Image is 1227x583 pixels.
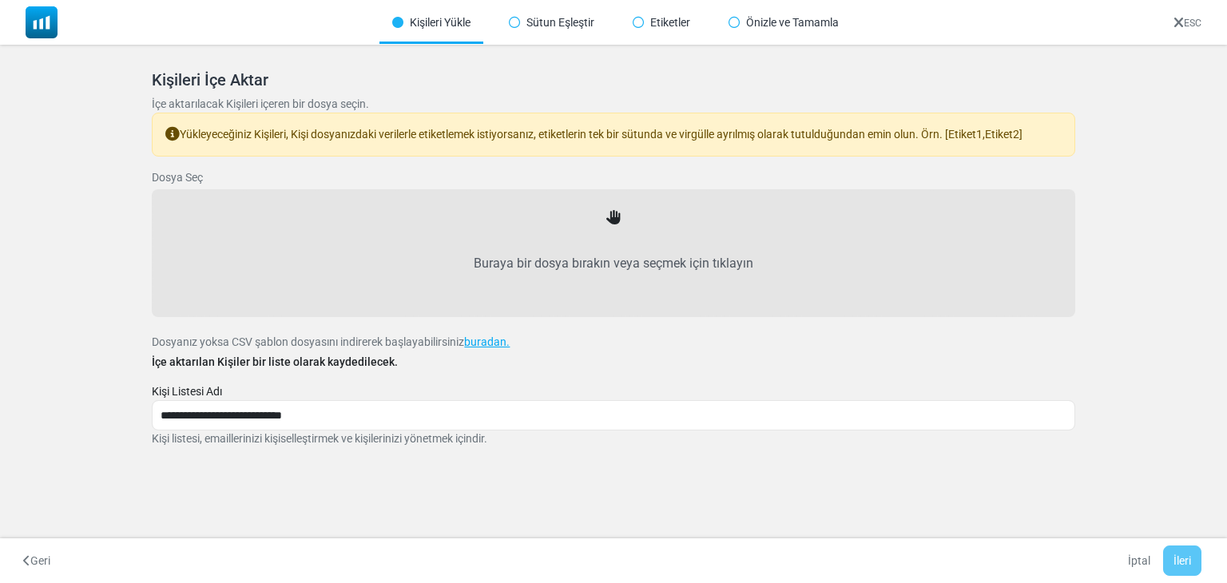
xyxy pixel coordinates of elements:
label: Kişi Listesi Adı [152,383,222,400]
h5: Kişileri İçe Aktar [152,70,1074,89]
div: Kişileri Yükle [379,2,483,44]
img: mailsoftly_icon_blue_white.svg [26,6,58,38]
p: Kişi listesi, emaillerinizi kişiselleştirmek ve kişilerinizi yönetmek içindir. [152,430,1074,447]
div: Önizle ve Tamamla [716,2,852,44]
label: İçe aktarılan Kişiler bir liste olarak kaydedilecek. [152,354,398,371]
a: ESC [1173,18,1201,29]
a: buradan. [464,335,510,348]
label: Dosya Seç [152,169,203,186]
label: Buraya bir dosya bırakın veya seçmek için tıklayın [169,228,1057,299]
div: Yükleyeceğiniz Kişileri, Kişi dosyanızdaki verilerle etiketlemek istiyorsanız, etiketlerin tek bi... [152,113,1074,157]
button: Geri [13,545,61,576]
p: İçe aktarılacak Kişileri içeren bir dosya seçin. [152,96,1074,113]
p: Dosyanız yoksa CSV şablon dosyasını indirerek başlayabilirsiniz [152,334,1074,351]
div: Etiketler [620,2,703,44]
div: Sütun Eşleştir [496,2,607,44]
a: İptal [1118,545,1161,576]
